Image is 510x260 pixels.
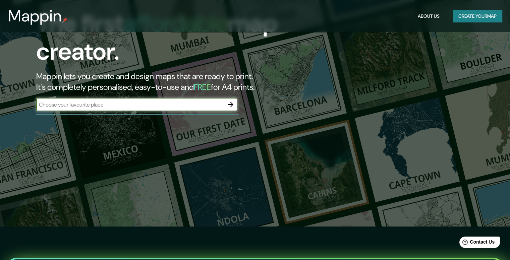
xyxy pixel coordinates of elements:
input: Choose your favourite place [36,101,224,109]
button: About Us [415,10,442,22]
h1: The first map creator. [36,9,291,71]
button: Create yourmap [453,10,502,22]
h3: Mappin [8,7,62,25]
img: mappin-pin [62,17,67,23]
h5: FREE [194,82,211,92]
h2: Mappin lets you create and design maps that are ready to print. It's completely personalised, eas... [36,71,291,92]
iframe: Help widget launcher [450,234,503,253]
